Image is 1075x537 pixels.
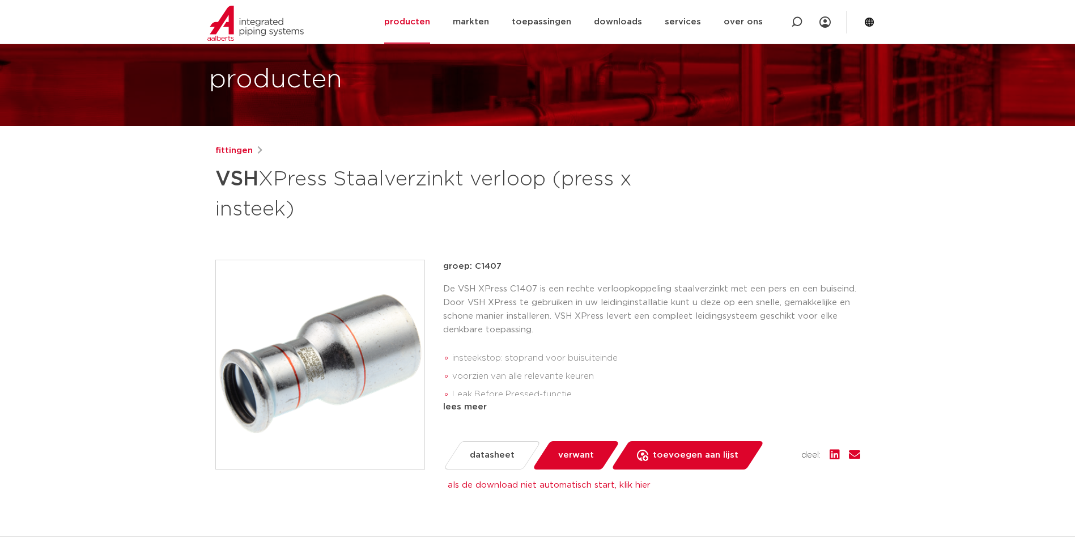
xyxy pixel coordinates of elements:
[443,282,860,337] p: De VSH XPress C1407 is een rechte verloopkoppeling staalverzinkt met een pers en een buiseind. Do...
[443,441,541,470] a: datasheet
[653,446,738,464] span: toevoegen aan lijst
[448,481,651,489] a: als de download niet automatisch start, klik hier
[215,144,253,158] a: fittingen
[801,449,821,462] span: deel:
[452,367,860,386] li: voorzien van alle relevante keuren
[443,400,860,414] div: lees meer
[215,169,258,189] strong: VSH
[215,162,641,223] h1: XPress Staalverzinkt verloop (press x insteek)
[558,446,594,464] span: verwant
[216,260,424,469] img: Product Image for VSH XPress Staalverzinkt verloop (press x insteek)
[443,260,860,273] p: groep: C1407
[209,62,342,98] h1: producten
[452,349,860,367] li: insteekstop: stoprand voor buisuiteinde
[532,441,619,470] a: verwant
[470,446,515,464] span: datasheet
[452,386,860,404] li: Leak Before Pressed-functie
